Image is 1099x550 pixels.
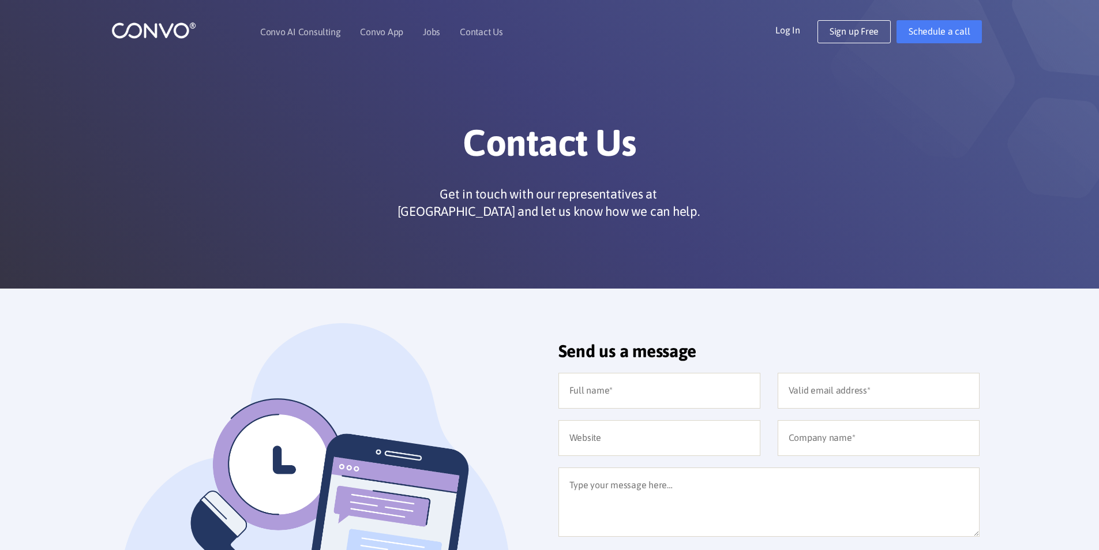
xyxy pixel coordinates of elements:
a: Sign up Free [817,20,891,43]
a: Convo App [360,27,403,36]
a: Schedule a call [897,20,982,43]
input: Company name* [778,420,980,456]
input: Valid email address* [778,373,980,409]
p: Get in touch with our representatives at [GEOGRAPHIC_DATA] and let us know how we can help. [393,185,704,220]
a: Contact Us [460,27,503,36]
a: Log In [775,20,817,39]
img: logo_1.png [111,21,196,39]
h1: Contact Us [230,121,870,174]
h2: Send us a message [558,341,980,370]
a: Jobs [423,27,440,36]
input: Full name* [558,373,760,409]
a: Convo AI Consulting [260,27,340,36]
input: Website [558,420,760,456]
